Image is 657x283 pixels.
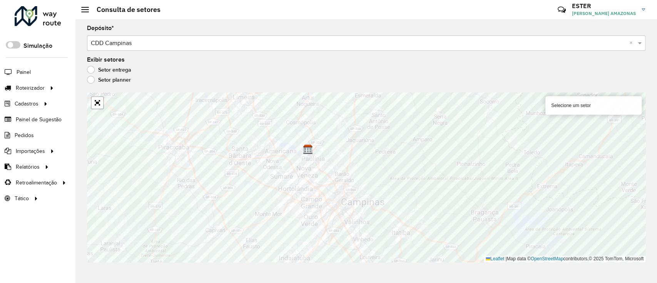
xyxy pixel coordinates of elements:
label: Exibir setores [87,55,125,64]
label: Setor entrega [87,66,131,74]
span: Painel [17,68,31,76]
span: Cadastros [15,100,38,108]
span: | [505,256,507,261]
span: Clear all [629,39,636,48]
span: Roteirizador [16,84,45,92]
a: Abrir mapa em tela cheia [92,97,103,109]
div: Selecione um setor [545,96,642,115]
span: Painel de Sugestão [16,116,62,124]
a: Leaflet [486,256,504,261]
span: Retroalimentação [16,179,57,187]
span: Pedidos [15,131,34,139]
span: Relatórios [16,163,40,171]
h2: Consulta de setores [89,5,160,14]
label: Simulação [23,41,52,50]
span: Tático [15,194,29,203]
label: Depósito [87,23,114,33]
a: OpenStreetMap [531,256,563,261]
div: Map data © contributors,© 2025 TomTom, Microsoft [484,256,645,262]
span: [PERSON_NAME] AMAZONAS [572,10,636,17]
span: Importações [16,147,45,155]
h3: ESTER [572,2,636,10]
a: Contato Rápido [553,2,570,18]
label: Setor planner [87,76,131,84]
